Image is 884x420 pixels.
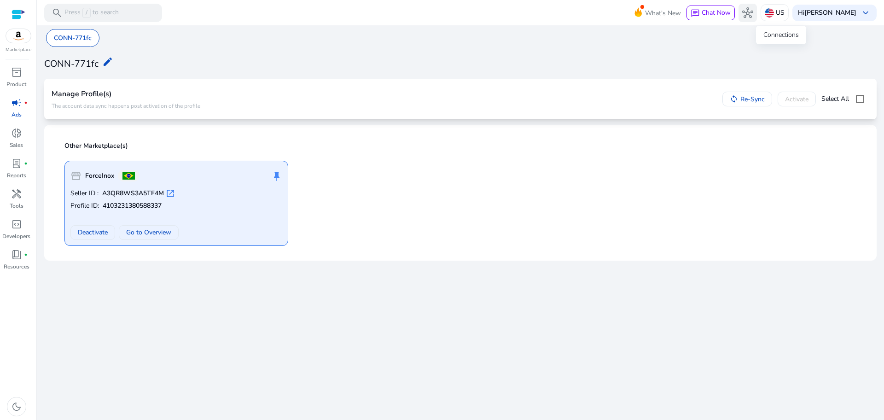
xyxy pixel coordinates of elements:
button: Go to Overview [119,225,179,240]
span: Chat Now [702,8,731,17]
b: A3QR8WS3A5TF4M [102,189,164,198]
h4: Manage Profile(s) [52,90,200,99]
span: open_in_new [166,189,175,198]
p: Reports [7,171,26,180]
span: donut_small [11,128,22,139]
span: inventory_2 [11,67,22,78]
button: Deactivate [70,225,115,240]
span: code_blocks [11,219,22,230]
div: Connections [756,26,806,44]
b: [PERSON_NAME] [804,8,856,17]
span: / [82,8,91,18]
h3: CONN-771fc [44,58,99,70]
mat-icon: sync [730,95,738,103]
p: Sales [10,141,23,149]
span: handyman [11,188,22,199]
button: chatChat Now [686,6,735,20]
button: Re-Sync [722,92,772,106]
b: 4103231380588337 [103,201,162,210]
span: keyboard_arrow_down [860,7,871,18]
span: hub [742,7,753,18]
p: Hi [798,10,856,16]
mat-icon: edit [102,56,113,67]
span: Go to Overview [126,227,171,237]
span: dark_mode [11,401,22,412]
span: fiber_manual_record [24,101,28,105]
p: US [776,5,785,21]
p: Press to search [64,8,119,18]
span: fiber_manual_record [24,162,28,165]
p: Ads [12,111,22,119]
p: Tools [10,202,23,210]
span: lab_profile [11,158,22,169]
p: Marketplace [6,47,31,53]
b: ForceInox [85,171,114,181]
span: Deactivate [78,227,108,237]
span: What's New [645,5,681,21]
span: storefront [70,170,81,181]
span: Profile ID: [70,201,99,210]
img: us.svg [765,8,774,17]
span: book_4 [11,249,22,260]
p: Other Marketplace(s) [64,141,862,151]
p: Developers [2,232,30,240]
p: Product [6,80,26,88]
p: CONN-771fc [54,33,92,43]
img: amazon.svg [6,29,31,43]
span: Seller ID : [70,189,99,198]
span: chat [691,9,700,18]
button: hub [739,4,757,22]
span: fiber_manual_record [24,253,28,257]
span: Re-Sync [740,94,765,104]
p: The account data sync happens post activation of the profile [52,102,200,110]
p: Resources [4,262,29,271]
span: search [52,7,63,18]
span: campaign [11,97,22,108]
span: Select All [821,94,849,104]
